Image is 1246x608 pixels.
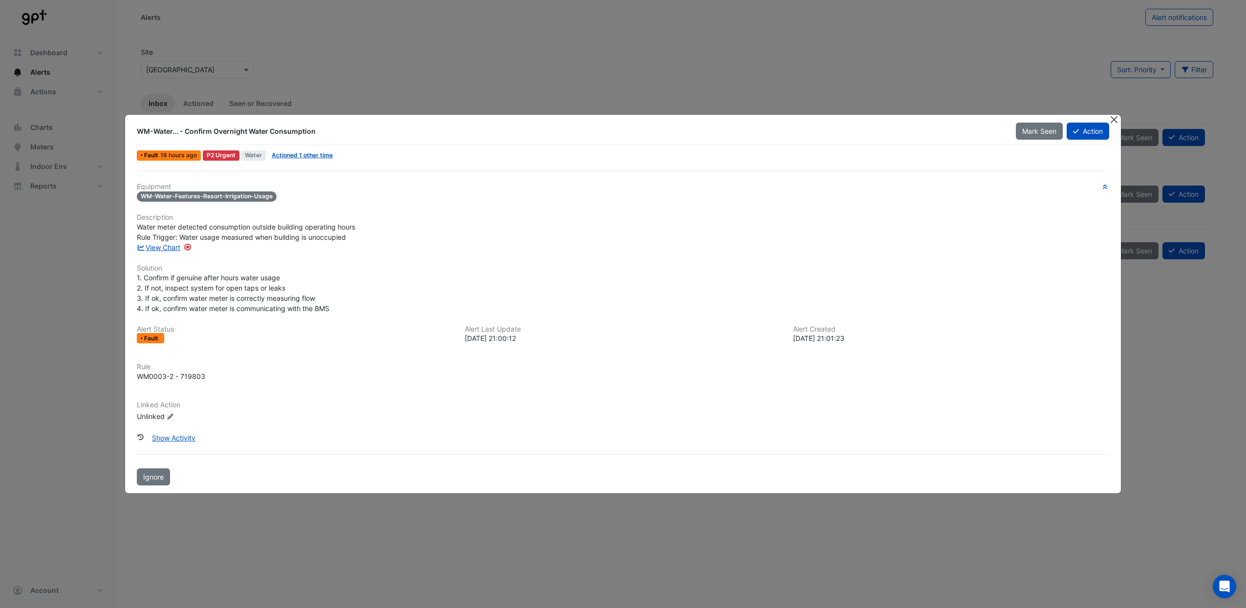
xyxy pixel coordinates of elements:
[203,150,239,161] div: P2 Urgent
[241,150,266,161] span: Water
[137,264,1109,273] h6: Solution
[144,335,160,341] span: Fault
[793,333,1109,343] div: [DATE] 21:01:23
[137,183,1109,191] h6: Equipment
[465,333,781,343] div: [DATE] 21:00:12
[137,363,1109,371] h6: Rule
[160,151,197,159] span: Sun 31-Aug-2025 21:00 AEST
[1109,115,1119,125] button: Close
[137,273,329,313] span: 1. Confirm if genuine after hours water usage 2. If not, inspect system for open taps or leaks 3....
[137,401,1109,409] h6: Linked Action
[137,126,1004,136] div: WM-Water... - Confirm Overnight Water Consumption
[465,325,781,334] h6: Alert Last Update
[137,191,277,202] span: WM-Water-Features-Resort-Irrigation-Usage
[793,325,1109,334] h6: Alert Created
[137,213,1109,222] h6: Description
[1022,127,1056,135] span: Mark Seen
[183,243,192,252] div: Tooltip anchor
[137,325,453,334] h6: Alert Status
[137,223,355,241] span: Water meter detected consumption outside building operating hours Rule Trigger: Water usage measu...
[1067,123,1109,140] button: Action
[137,243,180,252] a: View Chart
[144,152,160,158] span: Fault
[146,429,202,446] button: Show Activity
[167,413,174,420] fa-icon: Edit Linked Action
[272,151,333,159] a: Actioned 1 other time
[137,411,254,421] div: Unlinked
[137,371,205,381] div: WM0003-2 - 719803
[1016,123,1063,140] button: Mark Seen
[143,473,164,481] span: Ignore
[137,468,170,485] button: Ignore
[1213,575,1236,598] div: Open Intercom Messenger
